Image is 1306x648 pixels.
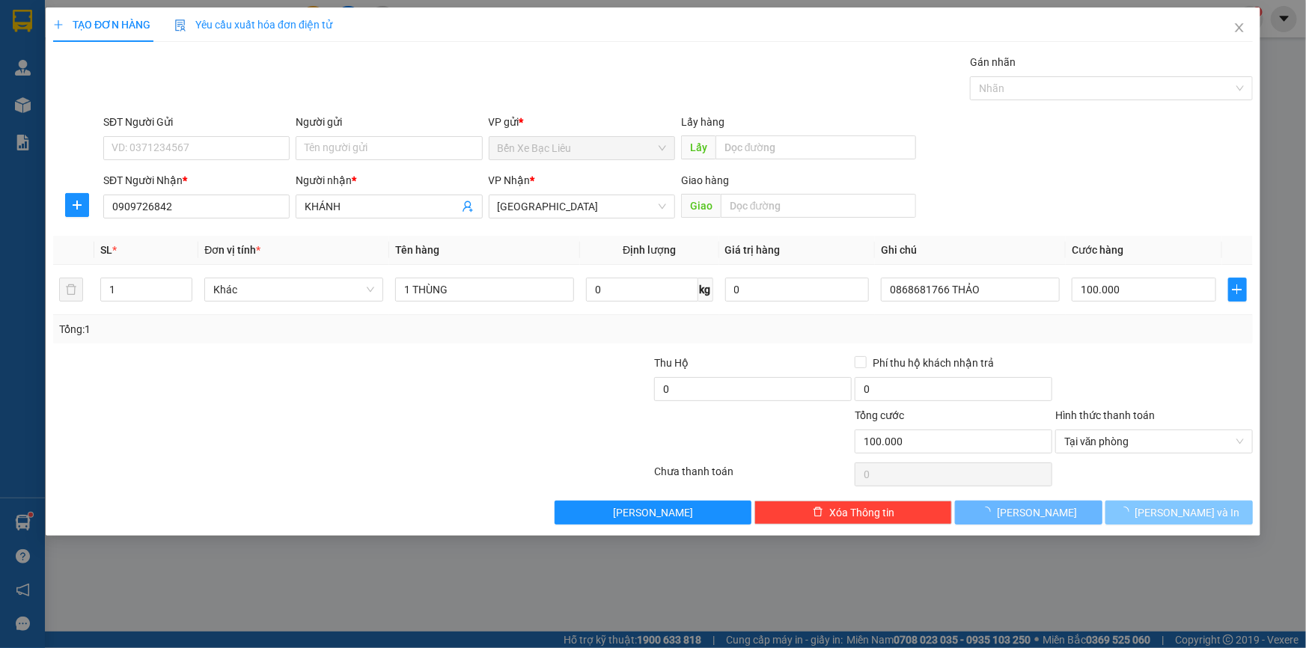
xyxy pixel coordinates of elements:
span: plus [66,199,88,211]
button: plus [1228,278,1247,302]
span: Định lượng [623,244,676,256]
input: 0 [725,278,870,302]
span: close [1233,22,1245,34]
div: Người gửi [296,114,482,130]
button: deleteXóa Thông tin [754,501,952,525]
span: environment [86,36,98,48]
span: Khác [213,278,374,301]
button: Close [1218,7,1260,49]
span: Lấy hàng [681,116,724,128]
span: loading [1119,507,1135,517]
label: Hình thức thanh toán [1055,409,1155,421]
div: VP gửi [489,114,675,130]
span: Sài Gòn [498,195,666,218]
span: TẠO ĐƠN HÀNG [53,19,150,31]
span: phone [86,55,98,67]
span: Đơn vị tính [204,244,260,256]
span: Xóa Thông tin [829,504,894,521]
span: [PERSON_NAME] và In [1135,504,1240,521]
button: [PERSON_NAME] và In [1105,501,1253,525]
span: Giao [681,194,721,218]
div: Tổng: 1 [59,321,504,337]
input: Dọc đường [715,135,916,159]
input: Ghi Chú [881,278,1060,302]
span: kg [698,278,713,302]
span: VP Nhận [489,174,531,186]
button: [PERSON_NAME] [555,501,752,525]
div: Chưa thanh toán [653,463,854,489]
button: delete [59,278,83,302]
li: 0946 508 595 [7,52,285,70]
span: plus [1229,284,1246,296]
span: Giá trị hàng [725,244,781,256]
li: 995 [PERSON_NAME] [7,33,285,52]
span: delete [813,507,823,519]
span: Tên hàng [395,244,439,256]
div: SĐT Người Gửi [103,114,290,130]
span: Cước hàng [1072,244,1123,256]
span: Tại văn phòng [1064,430,1244,453]
b: Nhà Xe Hà My [86,10,199,28]
span: [PERSON_NAME] [613,504,693,521]
span: Lấy [681,135,715,159]
th: Ghi chú [875,236,1066,265]
span: Thu Hộ [654,357,689,369]
span: Giao hàng [681,174,729,186]
span: [PERSON_NAME] [997,504,1077,521]
span: Bến Xe Bạc Liêu [498,137,666,159]
span: Tổng cước [855,409,904,421]
img: icon [174,19,186,31]
div: Người nhận [296,172,482,189]
div: SĐT Người Nhận [103,172,290,189]
span: Phí thu hộ khách nhận trả [867,355,1000,371]
span: plus [53,19,64,30]
span: SL [100,244,112,256]
label: Gán nhãn [970,56,1016,68]
button: plus [65,193,89,217]
span: loading [980,507,997,517]
b: GỬI : Bến Xe Bạc Liêu [7,94,208,118]
span: user-add [462,201,474,213]
span: Yêu cầu xuất hóa đơn điện tử [174,19,332,31]
button: [PERSON_NAME] [955,501,1102,525]
input: Dọc đường [721,194,916,218]
input: VD: Bàn, Ghế [395,278,574,302]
